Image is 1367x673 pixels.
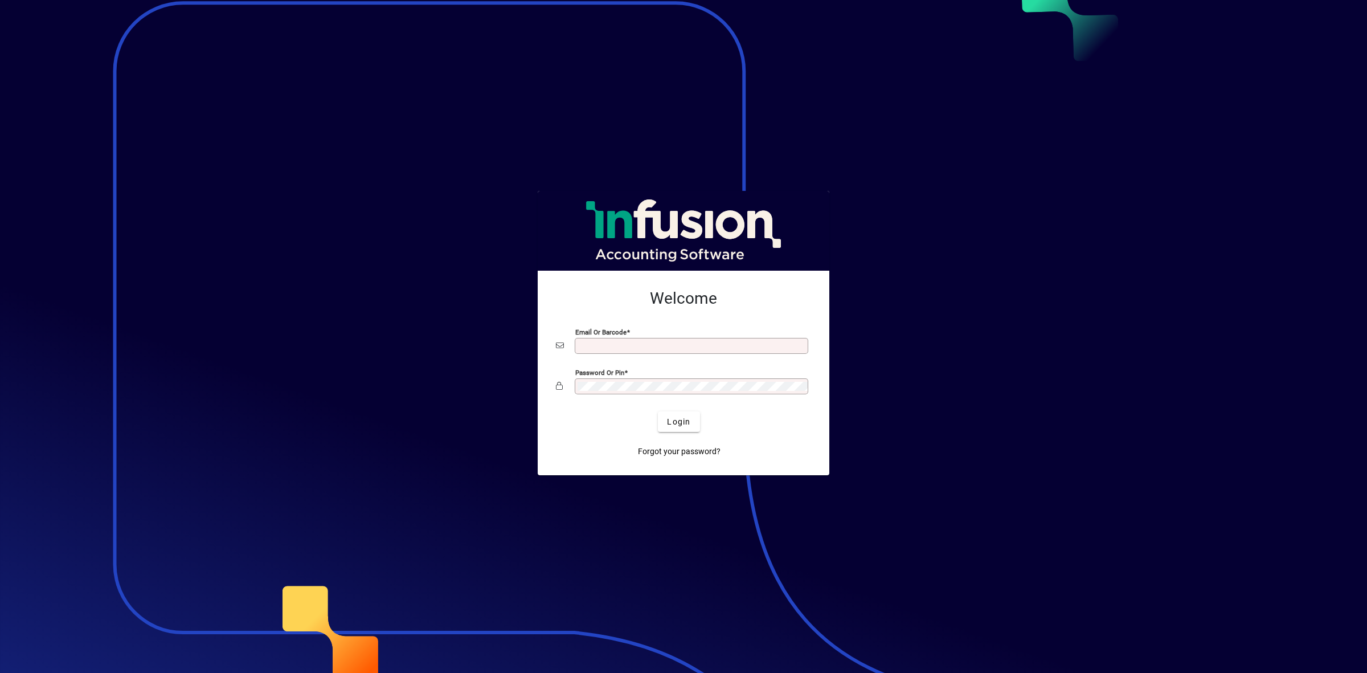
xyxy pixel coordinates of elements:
[633,441,725,462] a: Forgot your password?
[658,411,699,432] button: Login
[638,446,721,458] span: Forgot your password?
[575,328,627,336] mat-label: Email or Barcode
[556,289,811,308] h2: Welcome
[575,369,624,377] mat-label: Password or Pin
[667,416,690,428] span: Login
